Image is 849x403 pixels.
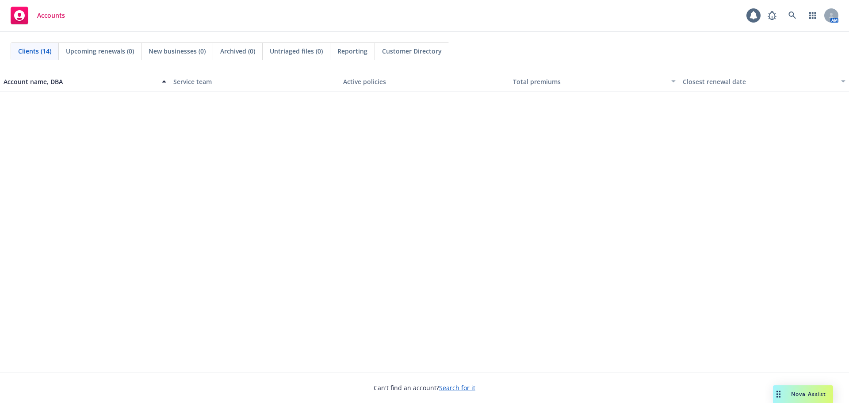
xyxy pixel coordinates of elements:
[7,3,69,28] a: Accounts
[18,46,51,56] span: Clients (14)
[784,7,801,24] a: Search
[343,77,506,86] div: Active policies
[513,77,666,86] div: Total premiums
[170,71,340,92] button: Service team
[773,385,833,403] button: Nova Assist
[804,7,822,24] a: Switch app
[509,71,679,92] button: Total premiums
[340,71,509,92] button: Active policies
[791,390,826,398] span: Nova Assist
[337,46,367,56] span: Reporting
[66,46,134,56] span: Upcoming renewals (0)
[220,46,255,56] span: Archived (0)
[37,12,65,19] span: Accounts
[773,385,784,403] div: Drag to move
[382,46,442,56] span: Customer Directory
[270,46,323,56] span: Untriaged files (0)
[679,71,849,92] button: Closest renewal date
[374,383,475,392] span: Can't find an account?
[683,77,836,86] div: Closest renewal date
[439,384,475,392] a: Search for it
[173,77,336,86] div: Service team
[4,77,157,86] div: Account name, DBA
[763,7,781,24] a: Report a Bug
[149,46,206,56] span: New businesses (0)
